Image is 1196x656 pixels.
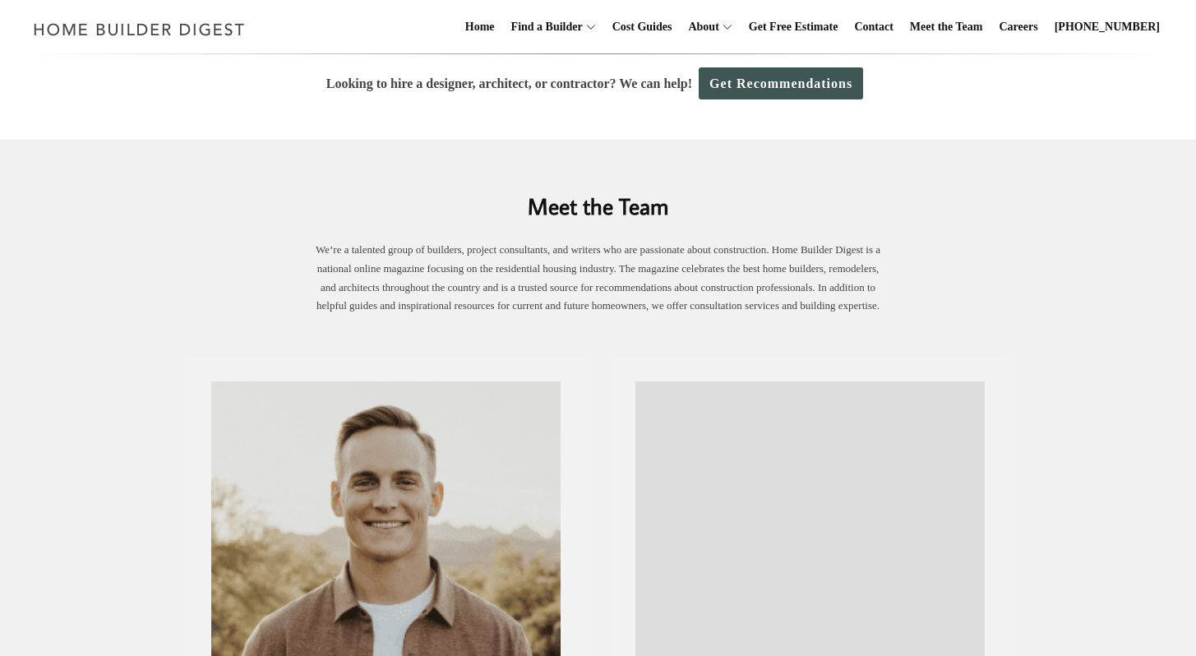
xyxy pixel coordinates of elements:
[459,1,501,53] a: Home
[187,166,1009,223] h2: Meet the Team
[1048,1,1166,53] a: [PHONE_NUMBER]
[903,1,990,53] a: Meet the Team
[993,1,1045,53] a: Careers
[742,1,845,53] a: Get Free Estimate
[847,1,899,53] a: Contact
[505,1,583,53] a: Find a Builder
[26,13,252,45] img: Home Builder Digest
[699,67,863,99] a: Get Recommendations
[606,1,679,53] a: Cost Guides
[311,241,886,316] p: We’re a talented group of builders, project consultants, and writers who are passionate about con...
[681,1,718,53] a: About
